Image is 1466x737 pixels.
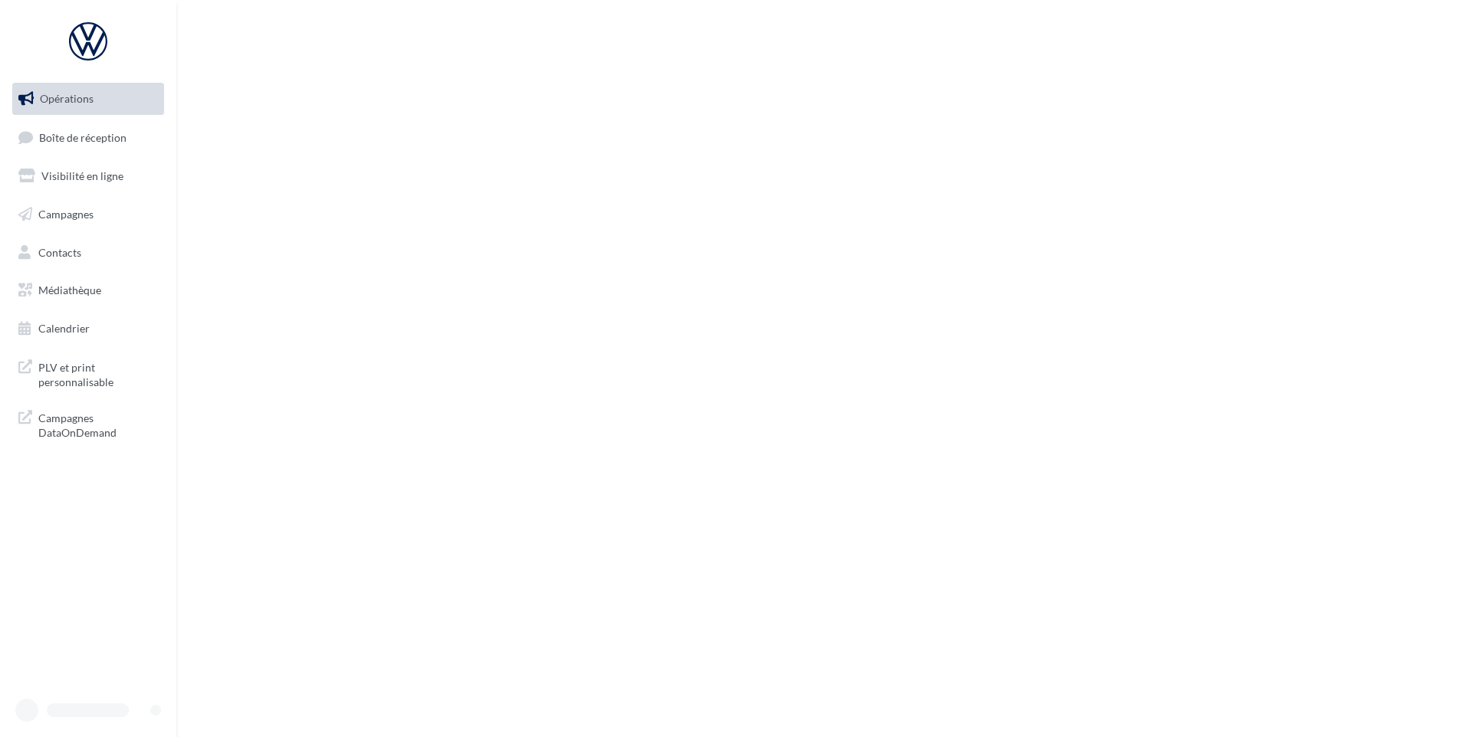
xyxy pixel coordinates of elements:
a: Visibilité en ligne [9,160,167,192]
span: PLV et print personnalisable [38,357,158,390]
span: Boîte de réception [39,130,127,143]
a: Campagnes [9,198,167,231]
span: Contacts [38,245,81,258]
a: Opérations [9,83,167,115]
a: Contacts [9,237,167,269]
a: PLV et print personnalisable [9,351,167,396]
span: Médiathèque [38,283,101,296]
span: Campagnes [38,208,94,221]
span: Calendrier [38,322,90,335]
span: Opérations [40,92,94,105]
a: Campagnes DataOnDemand [9,401,167,447]
span: Campagnes DataOnDemand [38,408,158,441]
a: Médiathèque [9,274,167,306]
a: Calendrier [9,313,167,345]
a: Boîte de réception [9,121,167,154]
span: Visibilité en ligne [41,169,123,182]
